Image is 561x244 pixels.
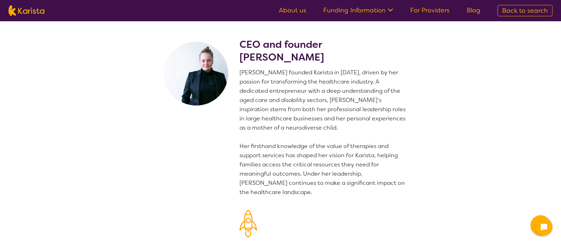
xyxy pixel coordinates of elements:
button: Channel Menu [530,215,550,235]
img: Our Mission [240,210,257,238]
h2: CEO and founder [PERSON_NAME] [240,38,408,64]
a: Back to search [497,5,552,16]
a: About us [279,6,306,15]
img: Karista logo [9,5,44,16]
a: Funding Information [323,6,393,15]
p: [PERSON_NAME] founded Karista in [DATE], driven by her passion for transforming the healthcare in... [240,68,408,197]
a: For Providers [410,6,450,15]
span: Back to search [502,6,548,15]
a: Blog [467,6,480,15]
